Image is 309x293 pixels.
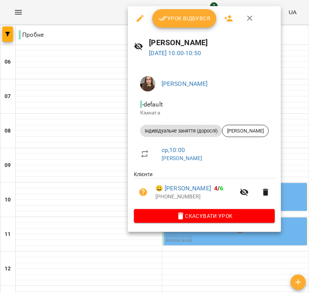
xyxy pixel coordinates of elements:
[140,128,222,134] span: Індивідуальне заняття (дорослі)
[134,183,152,201] button: Візит ще не сплачено. Додати оплату?
[220,185,224,192] span: 6
[159,14,211,23] span: Урок відбувся
[140,109,269,117] p: Кімната
[149,37,275,49] h6: [PERSON_NAME]
[162,80,208,87] a: [PERSON_NAME]
[162,146,185,154] a: ср , 10:00
[222,125,269,137] div: [PERSON_NAME]
[140,101,164,108] span: - default
[140,76,155,92] img: dcfc9a1e8aa995d49a689be4bb3c4385.jpg
[152,9,217,28] button: Урок відбувся
[222,128,268,134] span: [PERSON_NAME]
[214,185,217,192] span: 4
[155,193,235,201] p: [PHONE_NUMBER]
[214,185,223,192] b: /
[162,155,203,161] a: [PERSON_NAME]
[134,170,275,209] ul: Клієнти
[149,49,201,57] a: [DATE] 10:00-10:50
[140,211,269,221] span: Скасувати Урок
[134,209,275,223] button: Скасувати Урок
[155,184,211,193] a: 😀 [PERSON_NAME]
